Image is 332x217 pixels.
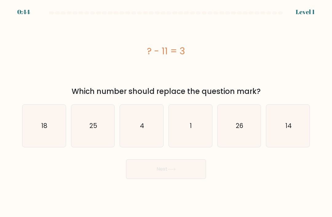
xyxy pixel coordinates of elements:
[41,121,48,130] text: 18
[285,121,291,130] text: 14
[236,121,243,130] text: 26
[296,7,315,17] div: Level 1
[17,7,30,17] div: 0:44
[22,44,310,58] div: ? - 11 = 3
[126,159,206,179] button: Next
[140,121,144,130] text: 4
[190,121,192,130] text: 1
[26,86,306,97] div: Which number should replace the question mark?
[89,121,97,130] text: 25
